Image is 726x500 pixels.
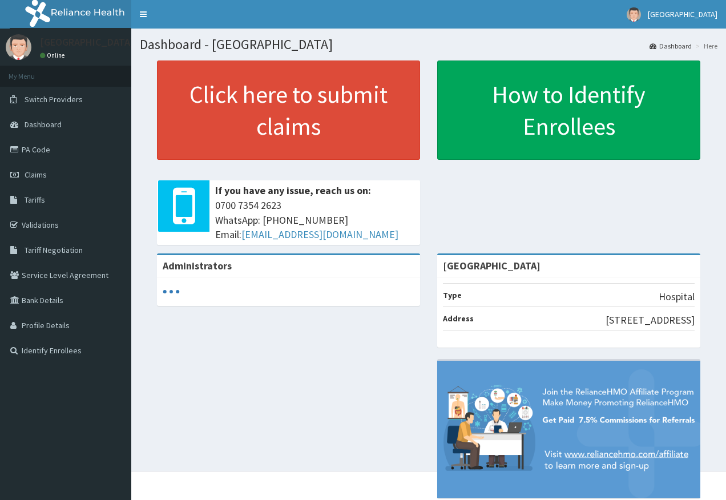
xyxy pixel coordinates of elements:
[25,195,45,205] span: Tariffs
[648,9,717,19] span: [GEOGRAPHIC_DATA]
[627,7,641,22] img: User Image
[443,290,462,300] b: Type
[443,313,474,324] b: Address
[6,34,31,60] img: User Image
[241,228,398,241] a: [EMAIL_ADDRESS][DOMAIN_NAME]
[25,170,47,180] span: Claims
[437,61,700,160] a: How to Identify Enrollees
[25,245,83,255] span: Tariff Negotiation
[606,313,695,328] p: [STREET_ADDRESS]
[140,37,717,52] h1: Dashboard - [GEOGRAPHIC_DATA]
[25,94,83,104] span: Switch Providers
[659,289,695,304] p: Hospital
[157,61,420,160] a: Click here to submit claims
[693,41,717,51] li: Here
[215,184,371,197] b: If you have any issue, reach us on:
[163,283,180,300] svg: audio-loading
[650,41,692,51] a: Dashboard
[443,259,541,272] strong: [GEOGRAPHIC_DATA]
[163,259,232,272] b: Administrators
[40,37,134,47] p: [GEOGRAPHIC_DATA]
[215,198,414,242] span: 0700 7354 2623 WhatsApp: [PHONE_NUMBER] Email:
[40,51,67,59] a: Online
[25,119,62,130] span: Dashboard
[437,361,700,498] img: provider-team-banner.png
